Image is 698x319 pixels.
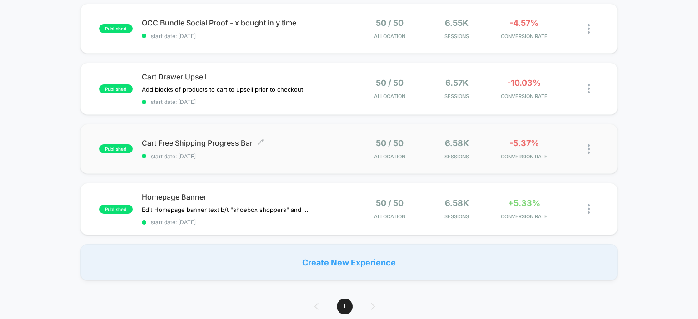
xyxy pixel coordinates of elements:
[425,93,488,99] span: Sessions
[493,93,555,99] span: CONVERSION RATE
[374,33,405,39] span: Allocation
[142,206,310,213] span: Edit Homepage banner text b/t "shoebox shoppers" and "ministry shoppers"
[376,78,404,88] span: 50 / 50
[493,33,555,39] span: CONVERSION RATE
[142,18,349,27] span: OCC Bundle Social Proof - x bought in y time
[142,98,349,105] span: start date: [DATE]
[493,153,555,160] span: CONVERSION RATE
[374,93,405,99] span: Allocation
[509,138,539,148] span: -5.37%
[374,213,405,220] span: Allocation
[425,33,488,39] span: Sessions
[425,213,488,220] span: Sessions
[376,18,404,28] span: 50 / 50
[142,33,349,39] span: start date: [DATE]
[374,153,405,160] span: Allocation
[142,138,349,147] span: Cart Free Shipping Progress Bar
[445,198,469,208] span: 6.58k
[99,205,133,214] span: published
[588,24,590,34] img: close
[80,244,618,280] div: Create New Experience
[142,86,303,93] span: Add blocks of products to cart to upsell prior to checkout
[588,84,590,93] img: close
[508,198,540,208] span: +5.33%
[588,144,590,154] img: close
[445,78,469,88] span: 6.57k
[142,72,349,81] span: Cart Drawer Upsell
[142,192,349,201] span: Homepage Banner
[509,18,538,28] span: -4.57%
[99,24,133,33] span: published
[507,78,541,88] span: -10.03%
[142,153,349,160] span: start date: [DATE]
[445,138,469,148] span: 6.58k
[588,204,590,214] img: close
[99,144,133,153] span: published
[376,198,404,208] span: 50 / 50
[99,84,133,93] span: published
[337,299,353,314] span: 1
[425,153,488,160] span: Sessions
[142,219,349,226] span: start date: [DATE]
[376,138,404,148] span: 50 / 50
[445,18,469,28] span: 6.55k
[493,213,555,220] span: CONVERSION RATE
